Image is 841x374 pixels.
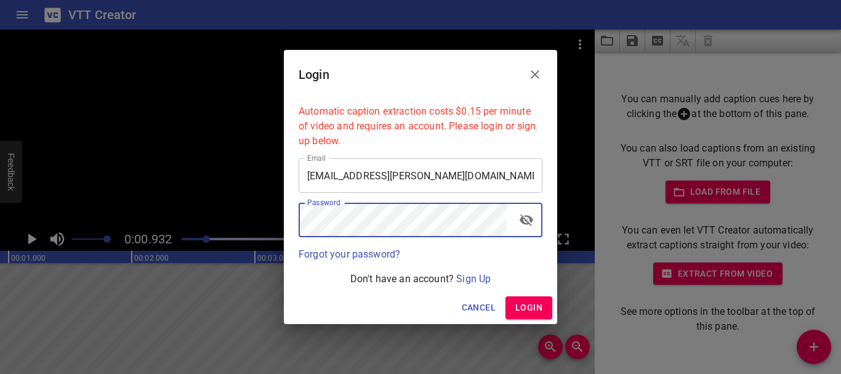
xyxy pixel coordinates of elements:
h6: Login [299,65,329,84]
button: Close [520,60,550,89]
button: Login [505,296,552,319]
p: Don't have an account? [299,272,542,287]
p: Automatic caption extraction costs $0.15 per minute of video and requires an account. Please logi... [299,104,542,148]
span: Login [515,300,542,315]
a: Forgot your password? [299,248,400,260]
span: Cancel [462,300,496,315]
a: Sign Up [456,273,491,285]
button: toggle password visibility [512,205,541,235]
button: Cancel [457,296,501,319]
